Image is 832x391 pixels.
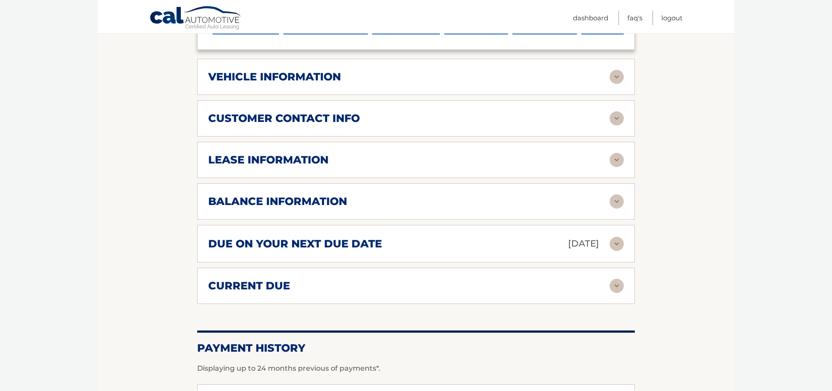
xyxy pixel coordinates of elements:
[610,153,624,167] img: accordion-rest.svg
[610,70,624,84] img: accordion-rest.svg
[208,153,328,167] h2: lease information
[208,195,347,208] h2: balance information
[208,112,360,125] h2: customer contact info
[197,363,635,374] p: Displaying up to 24 months previous of payments*.
[149,6,242,31] a: Cal Automotive
[208,237,382,251] h2: due on your next due date
[573,11,608,25] a: Dashboard
[208,70,341,84] h2: vehicle information
[197,342,635,355] h2: Payment History
[610,279,624,293] img: accordion-rest.svg
[610,194,624,209] img: accordion-rest.svg
[661,11,683,25] a: Logout
[610,111,624,125] img: accordion-rest.svg
[568,236,599,251] p: [DATE]
[610,237,624,251] img: accordion-rest.svg
[627,11,642,25] a: FAQ's
[208,279,290,292] h2: current due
